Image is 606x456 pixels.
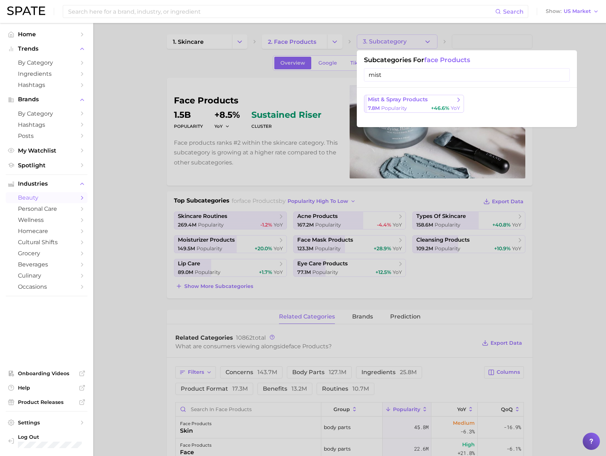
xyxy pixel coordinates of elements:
[18,283,75,290] span: occasions
[18,31,75,38] span: Home
[6,432,87,450] a: Log out. Currently logged in with e-mail meghnar@oddity.com.
[6,270,87,281] a: culinary
[544,7,601,16] button: ShowUS Market
[6,397,87,408] a: Product Releases
[6,145,87,156] a: My Watchlist
[6,382,87,393] a: Help
[18,132,75,139] span: Posts
[6,119,87,130] a: Hashtags
[6,368,87,379] a: Onboarding Videos
[18,250,75,257] span: grocery
[6,281,87,292] a: occasions
[18,399,75,405] span: Product Releases
[431,105,449,111] span: +46.6%
[364,95,464,113] button: mist & spray products7.8m Popularity+46.6% YoY
[6,417,87,428] a: Settings
[6,160,87,171] a: Spotlight
[6,57,87,68] a: by Category
[18,228,75,234] span: homecare
[18,147,75,154] span: My Watchlist
[18,70,75,77] span: Ingredients
[6,43,87,54] button: Trends
[6,68,87,79] a: Ingredients
[6,225,87,237] a: homecare
[6,203,87,214] a: personal care
[424,56,470,64] span: face products
[7,6,45,15] img: SPATE
[6,108,87,119] a: by Category
[18,82,75,88] span: Hashtags
[6,259,87,270] a: beverages
[18,46,75,52] span: Trends
[6,130,87,141] a: Posts
[18,419,75,426] span: Settings
[368,105,380,111] span: 7.8m
[364,56,570,64] h1: Subcategories for
[18,370,75,377] span: Onboarding Videos
[18,261,75,268] span: beverages
[6,178,87,189] button: Industries
[368,96,428,103] span: mist & spray products
[18,205,75,212] span: personal care
[18,59,75,66] span: by Category
[18,181,75,187] span: Industries
[18,239,75,246] span: cultural shifts
[6,237,87,248] a: cultural shifts
[18,217,75,223] span: wellness
[503,8,524,15] span: Search
[67,5,495,18] input: Search here for a brand, industry, or ingredient
[18,96,75,103] span: Brands
[6,248,87,259] a: grocery
[6,29,87,40] a: Home
[18,194,75,201] span: beauty
[546,9,562,13] span: Show
[381,105,407,111] span: Popularity
[18,434,82,440] span: Log Out
[18,110,75,117] span: by Category
[18,162,75,169] span: Spotlight
[18,385,75,391] span: Help
[6,94,87,105] button: Brands
[6,79,87,90] a: Hashtags
[18,272,75,279] span: culinary
[18,121,75,128] span: Hashtags
[564,9,591,13] span: US Market
[451,105,460,111] span: YoY
[364,68,570,82] input: Type here a brand, industry or ingredient
[6,192,87,203] a: beauty
[6,214,87,225] a: wellness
